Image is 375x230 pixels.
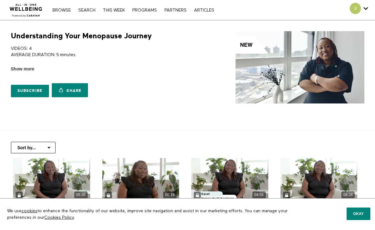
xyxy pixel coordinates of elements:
p: We use to enhance the functionality of our website, improve site navigation and assist in our mar... [2,203,293,225]
a: PARTNERS [161,8,190,12]
button: Okay [347,208,370,220]
a: 5 Min Hormone Fluctuations During Menopause 04:55 [191,158,268,201]
a: Search [75,8,99,12]
span: Show more [11,66,34,72]
a: THIS WEEK [100,8,128,12]
div: 06:19 [163,191,177,199]
nav: Primary [49,7,217,13]
div: 04:55 [252,191,266,199]
a: cookies [22,209,37,213]
a: Subscribe [11,85,49,97]
div: 08:24 [341,191,355,199]
a: PROGRAMS [129,8,160,12]
a: 2 Min Menopause & Mood Swings 06:19 [102,158,179,201]
a: 5 Min Menopause Myths & Facts 05:35 [13,158,90,201]
a: Share [52,83,88,97]
a: Cookies Policy [44,215,74,220]
p: VIDEOS: 4 AVERAGE DURATION: 5 minutes [11,46,185,58]
a: Browse [49,8,74,12]
a: 10 Min Fertility Myths & Facts 08:24 [280,158,358,201]
a: ARTICLES [191,8,217,12]
img: Understanding Your Menopause Journey [236,31,364,103]
div: 05:35 [74,191,88,199]
h1: Understanding Your Menopause Journey [11,31,152,41]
